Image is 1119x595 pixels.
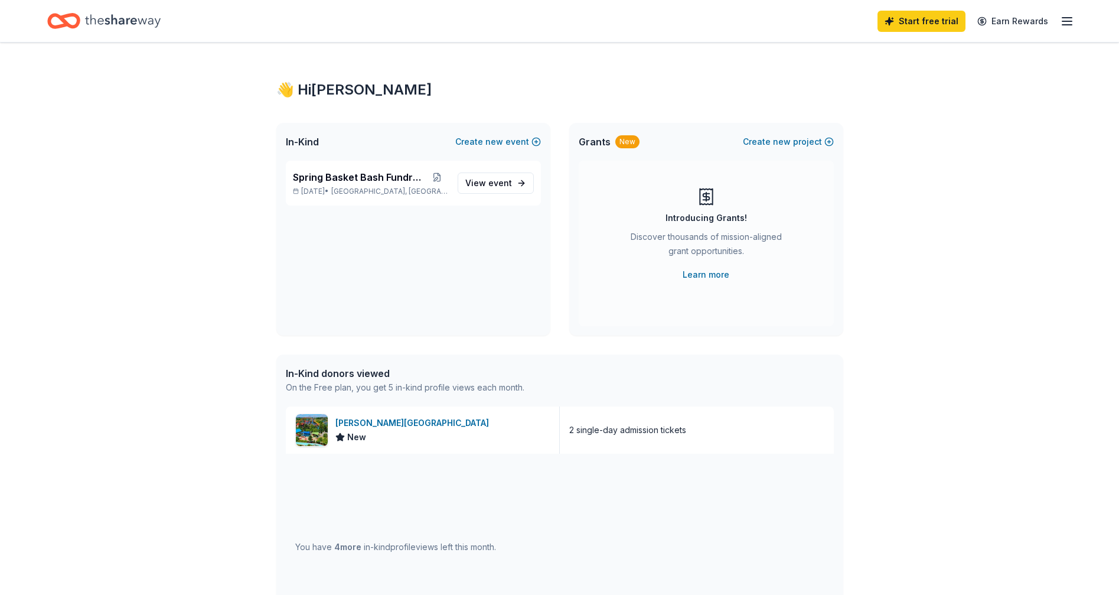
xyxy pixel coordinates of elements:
button: Createnewproject [743,135,834,149]
button: Createnewevent [455,135,541,149]
div: New [615,135,640,148]
a: Start free trial [877,11,965,32]
div: Introducing Grants! [665,211,747,225]
div: In-Kind donors viewed [286,366,524,381]
span: Grants [579,135,611,149]
span: event [488,178,512,188]
img: Image for Dorney Park & Wildwater Kingdom [296,414,328,446]
a: Learn more [683,268,729,282]
span: New [347,430,366,444]
div: [PERSON_NAME][GEOGRAPHIC_DATA] [335,416,494,430]
a: Earn Rewards [970,11,1055,32]
div: 👋 Hi [PERSON_NAME] [276,80,843,99]
a: Home [47,7,161,35]
div: On the Free plan, you get 5 in-kind profile views each month. [286,381,524,395]
span: new [485,135,503,149]
span: View [465,176,512,190]
a: View event [458,173,534,194]
span: new [773,135,791,149]
span: [GEOGRAPHIC_DATA], [GEOGRAPHIC_DATA] [331,187,448,196]
div: You have in-kind profile views left this month. [295,540,496,554]
span: In-Kind [286,135,319,149]
div: 2 single-day admission tickets [569,423,686,437]
span: 4 more [334,542,361,552]
p: [DATE] • [293,187,448,196]
span: Spring Basket Bash Fundraiser [293,170,426,184]
div: Discover thousands of mission-aligned grant opportunities. [626,230,787,263]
